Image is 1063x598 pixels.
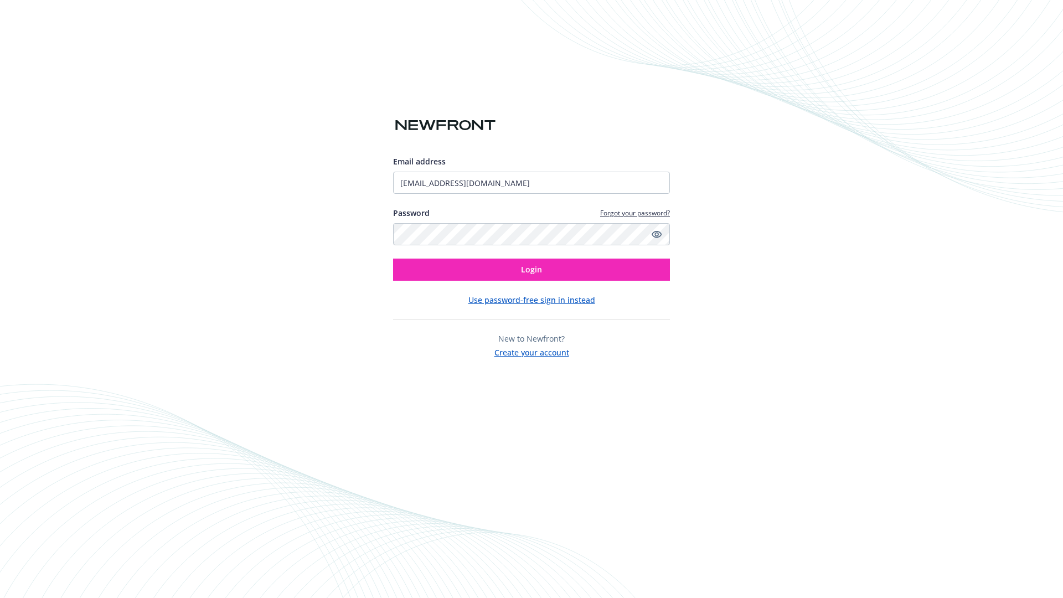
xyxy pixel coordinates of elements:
[600,208,670,218] a: Forgot your password?
[521,264,542,275] span: Login
[468,294,595,306] button: Use password-free sign in instead
[494,344,569,358] button: Create your account
[393,116,498,135] img: Newfront logo
[393,207,430,219] label: Password
[393,259,670,281] button: Login
[498,333,565,344] span: New to Newfront?
[393,156,446,167] span: Email address
[650,228,663,241] a: Show password
[393,172,670,194] input: Enter your email
[393,223,670,245] input: Enter your password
